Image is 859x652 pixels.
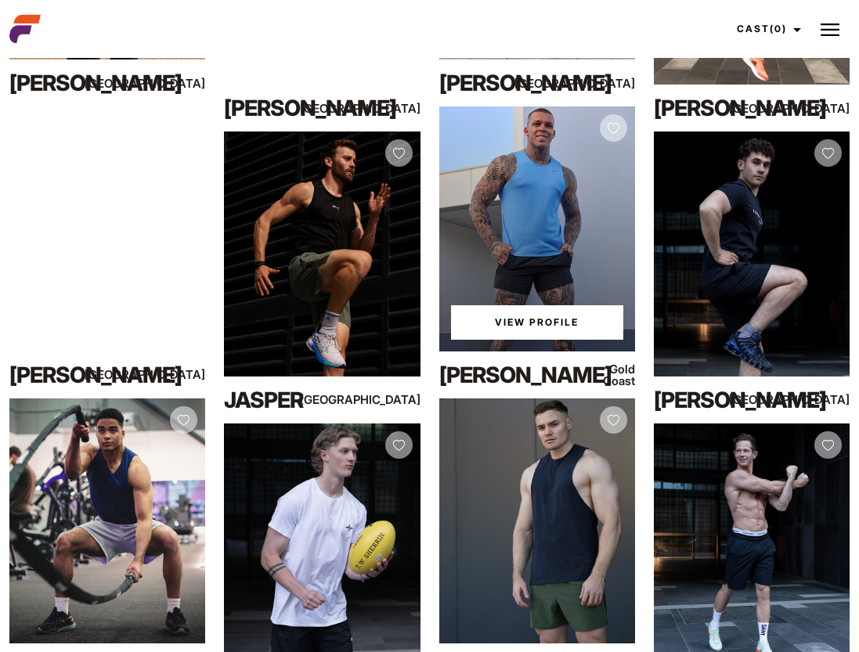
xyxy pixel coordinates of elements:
[9,13,41,45] img: cropped-aefm-brand-fav-22-square.png
[791,390,850,409] div: [GEOGRAPHIC_DATA]
[821,20,839,39] img: Burger icon
[146,365,205,384] div: [GEOGRAPHIC_DATA]
[576,74,635,93] div: [GEOGRAPHIC_DATA]
[439,67,557,99] div: [PERSON_NAME]
[439,359,557,391] div: [PERSON_NAME]
[770,23,787,34] span: (0)
[224,92,341,124] div: [PERSON_NAME]
[361,99,420,118] div: [GEOGRAPHIC_DATA]
[654,92,771,124] div: [PERSON_NAME]
[576,365,635,384] div: Gold Coast
[654,384,771,416] div: [PERSON_NAME]
[146,74,205,93] div: [GEOGRAPHIC_DATA]
[224,384,341,416] div: Jasper
[723,8,810,50] a: Cast(0)
[451,305,623,340] a: View Dylan Mc'sProfile
[9,67,127,99] div: [PERSON_NAME]
[361,390,420,409] div: [GEOGRAPHIC_DATA]
[791,99,850,118] div: [GEOGRAPHIC_DATA]
[9,359,127,391] div: [PERSON_NAME]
